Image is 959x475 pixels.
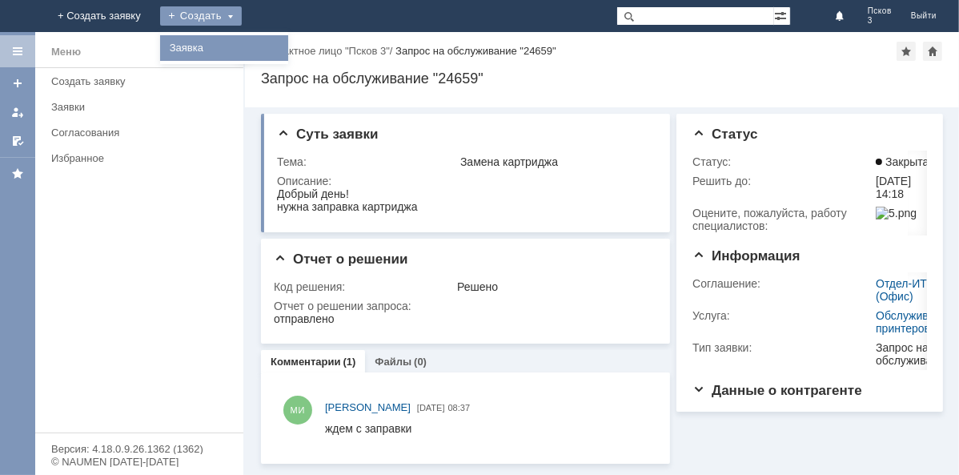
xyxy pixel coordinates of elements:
a: Перейти на домашнюю страницу [19,10,32,22]
div: Создать [173,6,255,26]
div: Тип заявки: [692,341,873,354]
div: Добавить в избранное [897,42,916,61]
div: / [261,45,395,57]
div: Oцените, пожалуйста, работу специалистов: [692,207,873,232]
div: Избранное [51,152,216,164]
span: [DATE] 14:18 [876,175,911,200]
a: Отдел-ИТ (Офис) [876,277,927,303]
div: Запрос на обслуживание [876,341,953,367]
div: Версия: 4.18.0.9.26.1362 (1362) [51,444,227,454]
span: Закрыта [876,155,929,168]
div: Соглашение: [692,277,873,290]
div: Согласования [51,127,234,139]
a: Заявка [176,38,298,58]
div: Решить до: [692,175,873,187]
div: Запрос на обслуживание "24659" [395,45,556,57]
img: logo [19,10,32,22]
div: Заявки [51,101,234,113]
span: [PERSON_NAME] [325,401,411,413]
span: Статус [692,127,757,142]
a: Мои согласования [5,128,30,154]
div: Сделать домашней страницей [923,42,942,61]
a: Согласования [45,120,240,145]
div: Создать заявку [51,75,234,87]
span: Информация [692,248,800,264]
a: Файлы [375,356,411,368]
div: Меню [51,42,81,62]
div: Запрос на обслуживание "24659" [261,70,943,87]
span: Данные о контрагенте [692,383,862,398]
div: (0) [414,356,427,368]
img: 5.png [876,207,917,219]
a: Заявки [45,95,240,119]
div: © NAUMEN [DATE]-[DATE] [51,457,227,467]
div: Отчет о решении запроса: [274,300,653,312]
a: Комментарии [271,356,341,368]
a: Мои заявки [5,99,30,125]
div: Описание: [277,175,653,187]
a: Создать заявку [45,69,240,94]
div: Статус: [692,155,873,168]
span: Псков [868,6,892,16]
div: Решено [457,280,650,293]
div: Замена картриджа [460,155,650,168]
span: 3 [868,16,892,26]
span: Суть заявки [277,127,378,142]
a: Контактное лицо "Псков 3" [261,45,390,57]
a: [PERSON_NAME] [325,400,411,416]
div: Услуга: [692,309,873,322]
div: Тема: [277,155,457,168]
span: Отчет о решении [274,252,407,267]
span: Расширенный поиск [774,7,790,22]
div: (1) [343,356,356,368]
a: Обслуживание принтеров [876,309,953,335]
a: Создать заявку [5,70,30,96]
div: Код решения: [274,280,454,293]
span: [DATE] [417,403,445,413]
span: 08:37 [448,403,471,413]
